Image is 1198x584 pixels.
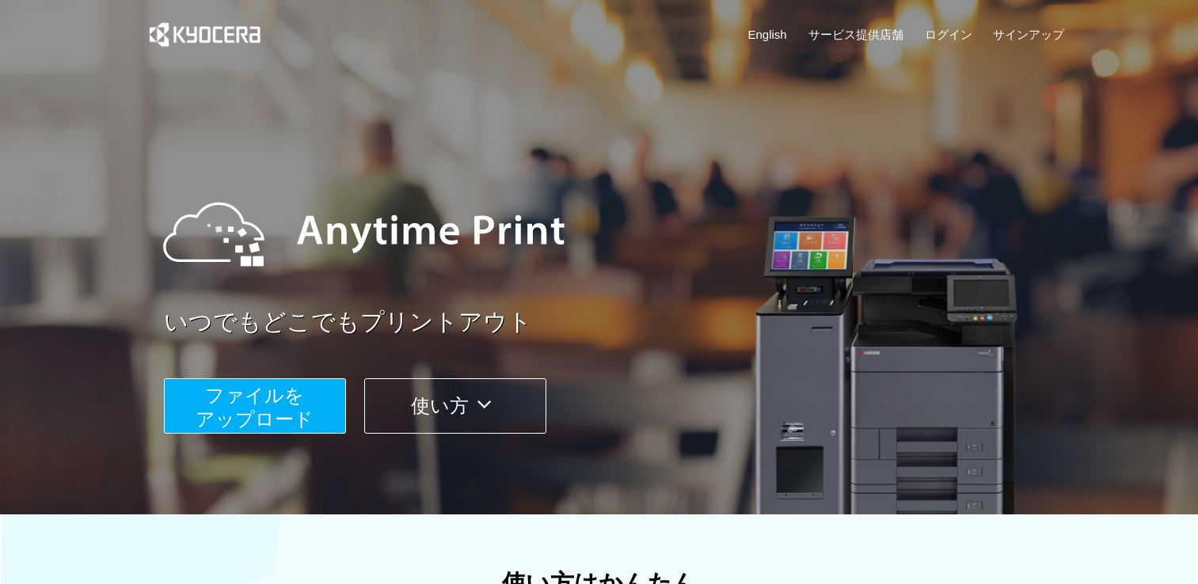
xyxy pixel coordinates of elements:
[925,26,972,43] a: ログイン
[993,26,1064,43] a: サインアップ
[164,378,346,434] button: ファイルを​​アップロード
[196,385,314,430] span: ファイルを ​​アップロード
[748,26,787,43] a: English
[364,378,546,434] button: 使い方
[164,305,1074,339] a: いつでもどこでもプリントアウト
[808,26,903,43] a: サービス提供店舗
